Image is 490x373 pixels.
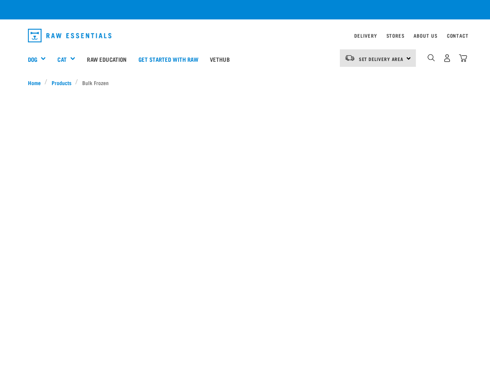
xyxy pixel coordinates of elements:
[354,34,377,37] a: Delivery
[428,54,435,61] img: home-icon-1@2x.png
[133,44,204,75] a: Get started with Raw
[81,44,132,75] a: Raw Education
[204,44,235,75] a: Vethub
[345,54,355,61] img: van-moving.png
[443,54,451,62] img: user.png
[28,78,41,87] span: Home
[359,58,404,60] span: Set Delivery Area
[459,54,467,62] img: home-icon@2x.png
[57,55,66,64] a: Cat
[386,34,405,37] a: Stores
[47,78,75,87] a: Products
[414,34,437,37] a: About Us
[28,29,112,42] img: Raw Essentials Logo
[28,78,45,87] a: Home
[28,55,37,64] a: Dog
[52,78,71,87] span: Products
[447,34,469,37] a: Contact
[28,78,462,87] nav: breadcrumbs
[22,26,469,45] nav: dropdown navigation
